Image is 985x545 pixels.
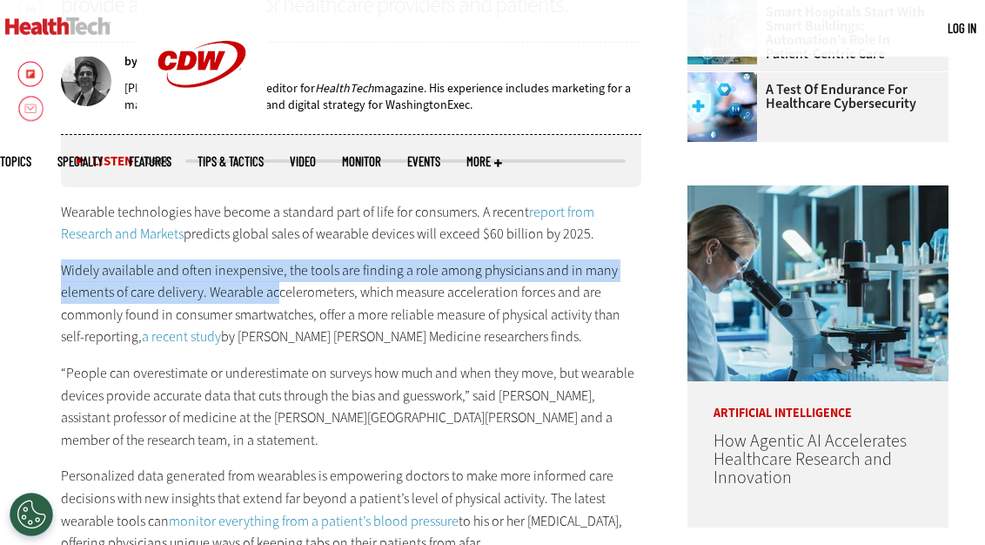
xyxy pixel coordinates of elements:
[948,19,976,37] div: User menu
[10,493,53,536] button: Open Preferences
[5,17,111,35] img: Home
[137,115,267,133] a: CDW
[198,155,264,168] a: Tips & Tactics
[687,381,948,420] p: Artificial Intelligence
[61,362,641,451] p: “People can overestimate or underestimate on surveys how much and when they move, but wearable de...
[57,155,103,168] span: Specialty
[948,20,976,36] a: Log in
[714,429,907,489] a: How Agentic AI Accelerates Healthcare Research and Innovation
[61,259,641,348] p: Widely available and often inexpensive, the tools are finding a role among physicians and in many...
[290,155,316,168] a: Video
[687,185,948,381] img: scientist looks through microscope in lab
[169,512,459,530] a: monitor everything from a patient’s blood pressure
[342,155,381,168] a: MonITor
[10,493,53,536] div: Cookies Settings
[466,155,502,168] span: More
[61,201,641,246] p: Wearable technologies have become a standard part of life for consumers. A recent predicts global...
[407,155,440,168] a: Events
[142,327,221,346] a: a recent study
[129,155,171,168] a: Features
